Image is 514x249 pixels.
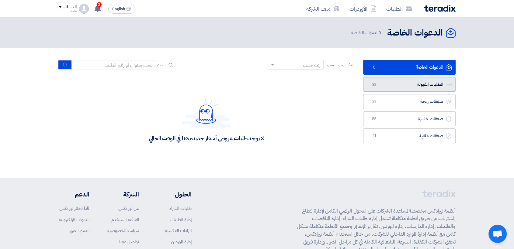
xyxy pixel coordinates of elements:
a: الطلبات المقبولة32 [363,77,456,92]
img: Teradix logo [424,5,456,12]
a: صفقات ملغية11 [363,128,456,143]
a: طلبات الشراء [169,205,192,212]
a: صفقات خاسرة55 [363,111,456,126]
a: اتفاقية المستخدم [111,216,139,223]
span: الدعوات الخاصة [351,29,382,36]
a: ملف الشركة [301,2,345,16]
a: الندوات الإلكترونية [59,216,89,223]
span: رتب حسب [327,62,344,68]
button: English [108,4,135,14]
a: عن تيرادكس [118,205,139,212]
a: إدارة الطلبات [170,216,192,223]
a: إدارة الموردين [171,238,192,245]
div: الحساب [64,5,77,10]
a: لماذا تختار تيرادكس [59,205,89,212]
a: صفقات رابحة32 [363,94,456,109]
a: المزادات العكسية [165,227,192,234]
span: English [112,7,125,11]
h2: الدعوات الخاصة [387,27,443,39]
div: ماجد [59,9,77,13]
span: 0 [378,29,381,36]
a: الأوردرات [345,2,381,16]
div: لا يوجد طلبات عروض أسعار جديدة هنا في الوقت الحالي [149,135,263,142]
img: Hello [182,98,231,128]
span: 2 [97,2,102,7]
span: بحث [157,62,165,68]
span: 32 [371,82,378,88]
a: الدعوات الخاصة0 [363,60,456,75]
li: الدعم [59,190,89,199]
div: Open chat [488,225,507,243]
span: 0 [371,64,378,70]
img: profile_test.png [79,4,89,14]
span: 32 [371,99,378,105]
span: 11 [371,133,378,139]
a: تواصل معنا [119,238,139,245]
input: ابحث بعنوان أو رقم الطلب [72,60,157,70]
li: الحلول [157,190,192,199]
a: الطلبات [381,2,417,16]
a: الدعم الفني [70,227,89,234]
div: رتب حسب [303,62,320,69]
a: سياسة الخصوصية [107,227,139,234]
li: الشركة [107,190,139,199]
span: 55 [371,116,378,122]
